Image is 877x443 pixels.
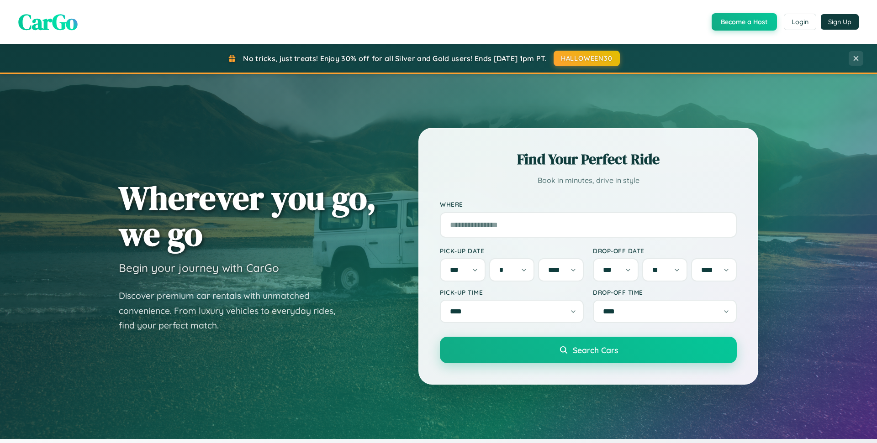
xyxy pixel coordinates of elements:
[593,288,737,296] label: Drop-off Time
[440,201,737,208] label: Where
[119,288,347,333] p: Discover premium car rentals with unmatched convenience. From luxury vehicles to everyday rides, ...
[440,288,584,296] label: Pick-up Time
[712,13,777,31] button: Become a Host
[119,261,279,275] h3: Begin your journey with CarGo
[593,247,737,255] label: Drop-off Date
[554,51,620,66] button: HALLOWEEN30
[18,7,78,37] span: CarGo
[440,247,584,255] label: Pick-up Date
[784,14,816,30] button: Login
[573,345,618,355] span: Search Cars
[440,337,737,363] button: Search Cars
[119,180,376,252] h1: Wherever you go, we go
[243,54,546,63] span: No tricks, just treats! Enjoy 30% off for all Silver and Gold users! Ends [DATE] 1pm PT.
[440,174,737,187] p: Book in minutes, drive in style
[440,149,737,169] h2: Find Your Perfect Ride
[821,14,859,30] button: Sign Up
